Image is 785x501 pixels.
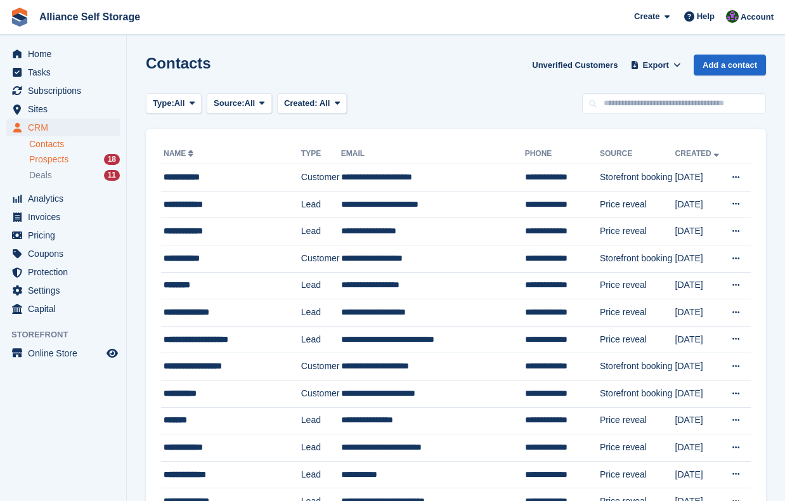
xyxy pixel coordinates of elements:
[301,144,341,164] th: Type
[245,97,256,110] span: All
[207,93,272,114] button: Source: All
[28,100,104,118] span: Sites
[675,149,722,158] a: Created
[697,10,715,23] span: Help
[301,326,341,353] td: Lead
[675,326,723,353] td: [DATE]
[301,272,341,299] td: Lead
[600,407,675,434] td: Price reveal
[694,55,766,75] a: Add a contact
[301,299,341,327] td: Lead
[675,218,723,245] td: [DATE]
[28,245,104,263] span: Coupons
[301,380,341,407] td: Customer
[675,164,723,192] td: [DATE]
[6,100,120,118] a: menu
[675,299,723,327] td: [DATE]
[6,263,120,281] a: menu
[525,144,600,164] th: Phone
[28,263,104,281] span: Protection
[6,282,120,299] a: menu
[105,346,120,361] a: Preview store
[675,407,723,434] td: [DATE]
[675,191,723,218] td: [DATE]
[527,55,623,75] a: Unverified Customers
[675,353,723,381] td: [DATE]
[600,164,675,192] td: Storefront booking
[28,45,104,63] span: Home
[301,434,341,462] td: Lead
[301,353,341,381] td: Customer
[146,55,211,72] h1: Contacts
[29,169,52,181] span: Deals
[29,138,120,150] a: Contacts
[146,93,202,114] button: Type: All
[301,461,341,488] td: Lead
[600,353,675,381] td: Storefront booking
[28,282,104,299] span: Settings
[29,169,120,182] a: Deals 11
[104,154,120,165] div: 18
[104,170,120,181] div: 11
[600,144,675,164] th: Source
[741,11,774,23] span: Account
[10,8,29,27] img: stora-icon-8386f47178a22dfd0bd8f6a31ec36ba5ce8667c1dd55bd0f319d3a0aa187defe.svg
[301,191,341,218] td: Lead
[28,63,104,81] span: Tasks
[6,245,120,263] a: menu
[675,272,723,299] td: [DATE]
[11,329,126,341] span: Storefront
[600,191,675,218] td: Price reveal
[675,380,723,407] td: [DATE]
[6,344,120,362] a: menu
[600,245,675,272] td: Storefront booking
[28,344,104,362] span: Online Store
[6,190,120,207] a: menu
[628,55,684,75] button: Export
[28,300,104,318] span: Capital
[643,59,669,72] span: Export
[675,461,723,488] td: [DATE]
[284,98,318,108] span: Created:
[600,299,675,327] td: Price reveal
[6,208,120,226] a: menu
[28,226,104,244] span: Pricing
[6,226,120,244] a: menu
[600,326,675,353] td: Price reveal
[28,190,104,207] span: Analytics
[164,149,196,158] a: Name
[320,98,330,108] span: All
[28,208,104,226] span: Invoices
[600,380,675,407] td: Storefront booking
[6,82,120,100] a: menu
[29,153,68,166] span: Prospects
[301,164,341,192] td: Customer
[28,119,104,136] span: CRM
[153,97,174,110] span: Type:
[6,300,120,318] a: menu
[600,272,675,299] td: Price reveal
[29,153,120,166] a: Prospects 18
[174,97,185,110] span: All
[634,10,659,23] span: Create
[726,10,739,23] img: Romilly Norton
[6,119,120,136] a: menu
[277,93,347,114] button: Created: All
[28,82,104,100] span: Subscriptions
[600,218,675,245] td: Price reveal
[301,218,341,245] td: Lead
[6,45,120,63] a: menu
[341,144,525,164] th: Email
[675,434,723,462] td: [DATE]
[214,97,244,110] span: Source:
[6,63,120,81] a: menu
[675,245,723,272] td: [DATE]
[600,461,675,488] td: Price reveal
[34,6,145,27] a: Alliance Self Storage
[600,434,675,462] td: Price reveal
[301,407,341,434] td: Lead
[301,245,341,272] td: Customer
